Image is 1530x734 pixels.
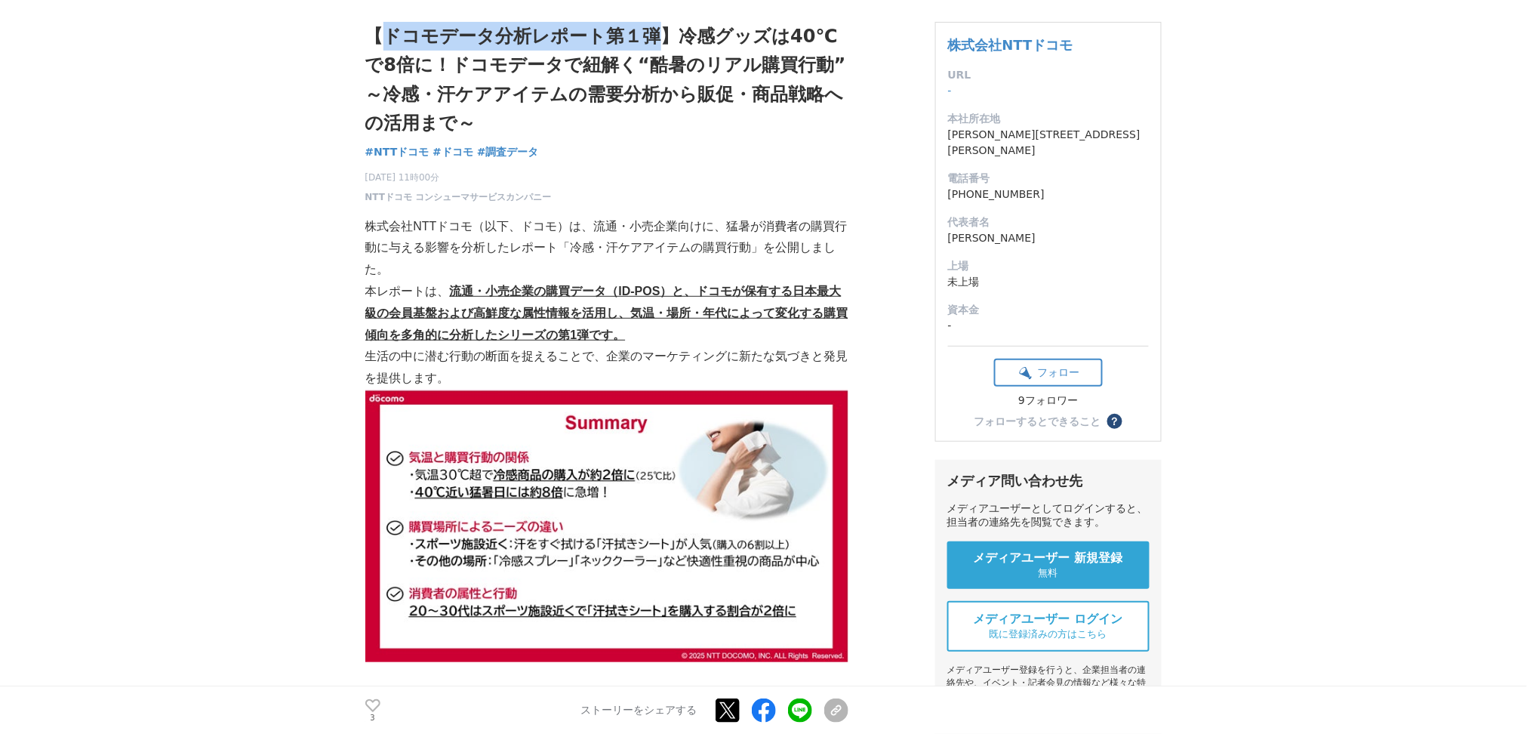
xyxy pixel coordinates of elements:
div: メディアユーザーとしてログインすると、担当者の連絡先を閲覧できます。 [947,502,1150,529]
div: メディアユーザー登録を行うと、企業担当者の連絡先や、イベント・記者会見の情報など様々な特記情報を閲覧できます。 ※内容はストーリー・プレスリリースにより異なります。 [947,664,1150,728]
dt: 上場 [948,258,1149,274]
span: メディアユーザー 新規登録 [974,550,1123,566]
dd: [PERSON_NAME] [948,230,1149,246]
dt: 資本金 [948,302,1149,318]
a: 株式会社NTTドコモ [948,37,1073,53]
button: フォロー [994,359,1103,387]
div: メディア問い合わせ先 [947,472,1150,490]
a: メディアユーザー ログイン 既に登録済みの方はこちら [947,601,1150,652]
a: メディアユーザー 新規登録 無料 [947,541,1150,589]
span: 無料 [1039,566,1058,580]
span: メディアユーザー ログイン [974,612,1123,628]
img: thumbnail_af365790-7c2e-11f0-b615-69af31696622.png [365,390,848,662]
p: 株式会社NTTドコモ（以下、ドコモ）は、流通・小売企業向けに、猛暑が消費者の購買行動に与える影響を分析したレポート「冷感・汗ケアアイテムの購買行動」を公開しました。 [365,216,848,281]
p: 本レポートは、 [365,281,848,346]
span: #調査データ [477,145,539,159]
p: 生活の中に潜む行動の断面を捉えることで、企業のマーケティングに新たな気づきと発見を提供します。 [365,346,848,390]
div: フォローするとできること [974,416,1101,427]
dd: 未上場 [948,274,1149,290]
button: ？ [1107,414,1122,429]
a: #NTTドコモ [365,144,429,160]
dt: 本社所在地 [948,111,1149,127]
dd: [PERSON_NAME][STREET_ADDRESS][PERSON_NAME] [948,127,1149,159]
dd: - [948,83,1149,99]
div: 9フォロワー [994,394,1103,408]
dt: 電話番号 [948,171,1149,187]
a: #調査データ [477,144,539,160]
h1: 【ドコモデータ分析レポート第１弾】冷感グッズは40℃で8倍に！ドコモデータで紐解く“酷暑のリアル購買行動”～冷感・汗ケアアイテムの需要分析から販促・商品戦略への活用まで～ [365,22,848,138]
a: NTTドコモ コンシューマサービスカンパニー [365,190,552,204]
dd: [PHONE_NUMBER] [948,187,1149,202]
span: ？ [1110,416,1120,427]
a: #ドコモ [433,144,473,160]
span: #ドコモ [433,145,473,159]
p: ストーリーをシェアする [581,704,697,717]
span: 既に登録済みの方はこちら [990,628,1107,641]
dd: - [948,318,1149,334]
dt: 代表者名 [948,214,1149,230]
p: 3 [365,714,380,721]
span: [DATE] 11時00分 [365,171,552,184]
span: #NTTドコモ [365,145,429,159]
u: 流通・小売企業の購買データ（ID-POS）と、ドコモが保有する日本最大級の会員基盤および高鮮度な属性情報を活用し、気温・場所・年代によって変化する購買傾向を多角的に分析したシリーズの第1弾です。 [365,285,848,341]
dt: URL [948,67,1149,83]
